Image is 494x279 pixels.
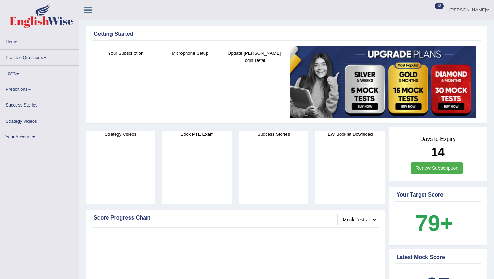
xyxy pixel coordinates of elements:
div: Your Target Score [397,191,480,199]
h4: Your Subscription [97,49,154,57]
h4: Book PTE Exam [162,131,232,138]
div: Getting Started [94,30,479,38]
div: Latest Mock Score [397,253,480,261]
a: Home [0,34,79,47]
h4: Success Stories [239,131,308,138]
a: Practice Questions [0,50,79,63]
h4: EW Booklet Download [315,131,385,138]
h4: Strategy Videos [86,131,155,138]
b: 79+ [415,211,453,236]
b: 14 [431,145,445,159]
div: Score Progress Chart [94,214,377,222]
a: Tests [0,66,79,79]
a: Renew Subscription [411,162,463,174]
a: Success Stories [0,97,79,111]
h4: Update [PERSON_NAME] Login Detail [226,49,283,64]
img: small5.jpg [290,46,476,118]
a: Predictions [0,81,79,95]
h4: Days to Expiry [397,136,480,142]
a: Your Account [0,129,79,143]
span: 18 [435,3,444,9]
h4: Microphone Setup [161,49,219,57]
a: Strategy Videos [0,113,79,127]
